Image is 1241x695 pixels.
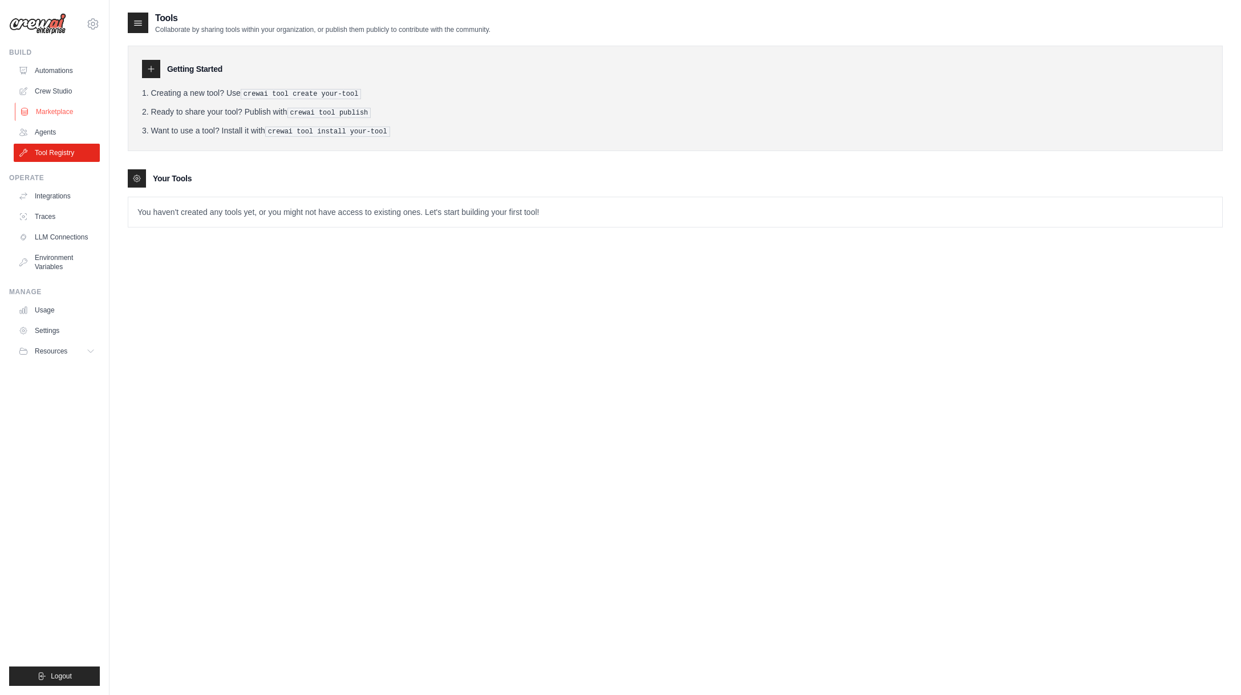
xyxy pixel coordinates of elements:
[14,208,100,226] a: Traces
[14,322,100,340] a: Settings
[142,87,1208,99] li: Creating a new tool? Use
[14,123,100,141] a: Agents
[155,25,490,34] p: Collaborate by sharing tools within your organization, or publish them publicly to contribute wit...
[142,125,1208,137] li: Want to use a tool? Install it with
[142,106,1208,118] li: Ready to share your tool? Publish with
[14,342,100,360] button: Resources
[14,249,100,276] a: Environment Variables
[14,228,100,246] a: LLM Connections
[51,672,72,681] span: Logout
[14,82,100,100] a: Crew Studio
[9,13,66,35] img: Logo
[15,103,101,121] a: Marketplace
[167,63,222,75] h3: Getting Started
[14,187,100,205] a: Integrations
[155,11,490,25] h2: Tools
[9,666,100,686] button: Logout
[9,173,100,182] div: Operate
[9,48,100,57] div: Build
[14,62,100,80] a: Automations
[14,301,100,319] a: Usage
[153,173,192,184] h3: Your Tools
[241,89,362,99] pre: crewai tool create your-tool
[128,197,1222,227] p: You haven't created any tools yet, or you might not have access to existing ones. Let's start bui...
[35,347,67,356] span: Resources
[287,108,371,118] pre: crewai tool publish
[14,144,100,162] a: Tool Registry
[265,127,390,137] pre: crewai tool install your-tool
[9,287,100,296] div: Manage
